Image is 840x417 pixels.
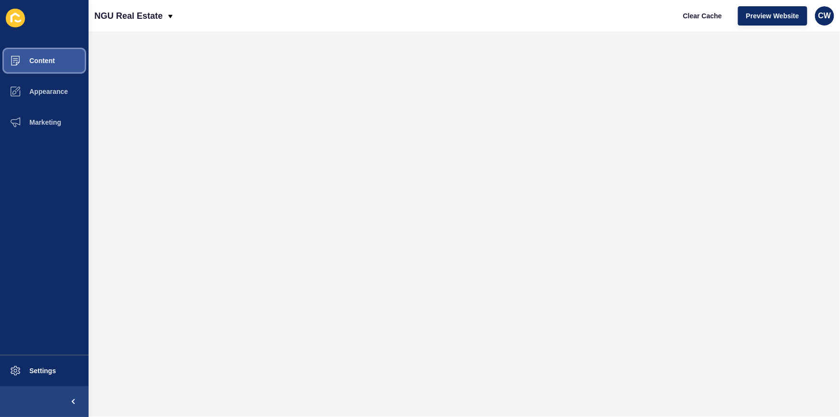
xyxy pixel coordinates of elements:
button: Preview Website [738,6,807,26]
p: NGU Real Estate [94,4,163,28]
span: CW [818,11,831,21]
button: Clear Cache [675,6,730,26]
span: Clear Cache [683,11,722,21]
span: Preview Website [746,11,799,21]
